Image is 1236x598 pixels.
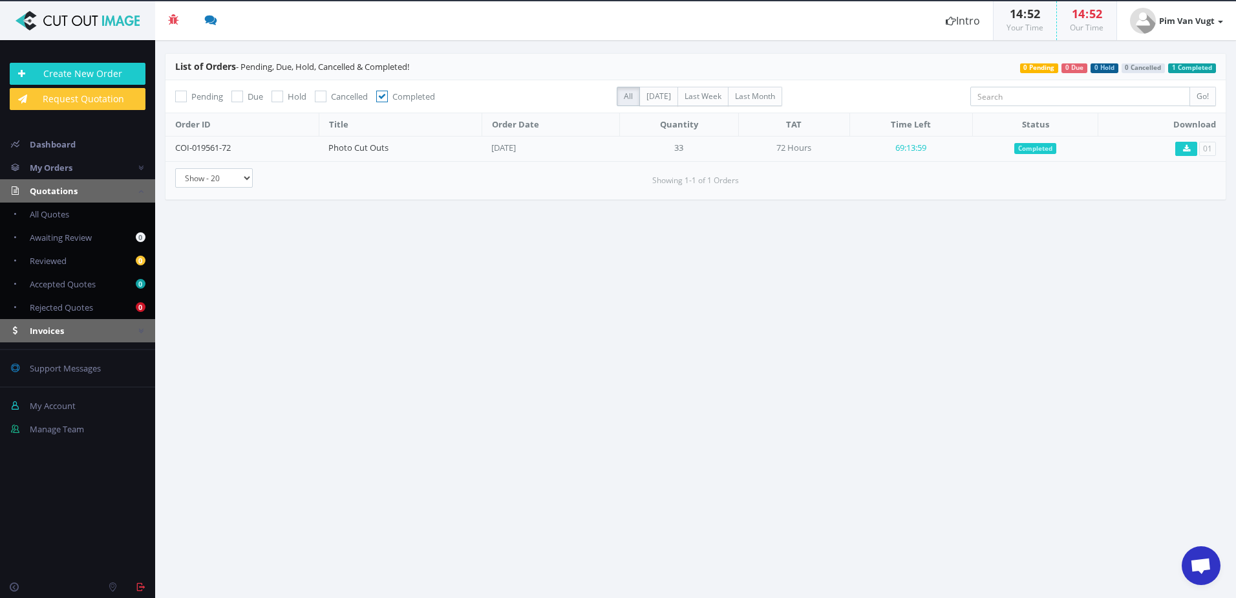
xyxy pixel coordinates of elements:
td: 69:13:59 [849,136,972,161]
th: Order ID [165,113,319,137]
b: 0 [136,302,145,312]
span: Hold [288,91,306,102]
span: : [1085,6,1089,21]
span: Completed [392,91,435,102]
small: Our Time [1070,22,1103,33]
td: [DATE] [482,136,619,161]
th: TAT [738,113,849,137]
span: My Account [30,400,76,412]
span: Due [248,91,263,102]
td: 72 Hours [738,136,849,161]
a: Intro [933,1,993,40]
span: 52 [1089,6,1102,21]
span: Reviewed [30,255,67,267]
span: 14 [1010,6,1023,21]
th: Title [319,113,482,137]
span: : [1023,6,1027,21]
td: 33 [619,136,738,161]
label: All [617,87,640,106]
span: Rejected Quotes [30,302,93,313]
span: Quantity [660,118,698,130]
img: Cut Out Image [10,11,145,30]
span: Dashboard [30,138,76,150]
img: user_default.jpg [1130,8,1156,34]
span: Accepted Quotes [30,278,96,290]
input: Search [970,87,1190,106]
input: Go! [1189,87,1216,106]
a: Request Quotation [10,88,145,110]
span: Cancelled [331,91,368,102]
span: My Orders [30,162,72,173]
a: Open chat [1182,546,1220,585]
a: COI-019561-72 [175,142,231,153]
b: 0 [136,279,145,289]
span: Invoices [30,325,64,337]
span: Completed [1014,143,1056,155]
label: Last Month [728,87,782,106]
a: Photo Cut Outs [328,142,389,153]
span: All Quotes [30,208,69,220]
span: 1 Completed [1168,63,1216,73]
span: List of Orders [175,60,236,72]
span: 52 [1027,6,1040,21]
b: 0 [136,256,145,265]
span: 14 [1072,6,1085,21]
label: [DATE] [639,87,678,106]
a: Pim Van Vugt [1117,1,1236,40]
label: Last Week [677,87,729,106]
span: Support Messages [30,362,101,374]
span: 0 Due [1061,63,1087,73]
small: Your Time [1007,22,1043,33]
small: Showing 1-1 of 1 Orders [652,175,739,186]
th: Download [1098,113,1226,137]
strong: Pim Van Vugt [1159,15,1215,27]
th: Order Date [482,113,619,137]
span: Manage Team [30,423,84,435]
span: 0 Hold [1091,63,1118,73]
span: Awaiting Review [30,232,92,243]
th: Status [973,113,1098,137]
span: Pending [191,91,223,102]
b: 0 [136,232,145,242]
th: Time Left [849,113,972,137]
span: 0 Cancelled [1122,63,1166,73]
a: Create New Order [10,63,145,85]
span: 0 Pending [1020,63,1059,73]
span: Quotations [30,185,78,197]
span: - Pending, Due, Hold, Cancelled & Completed! [175,61,409,72]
